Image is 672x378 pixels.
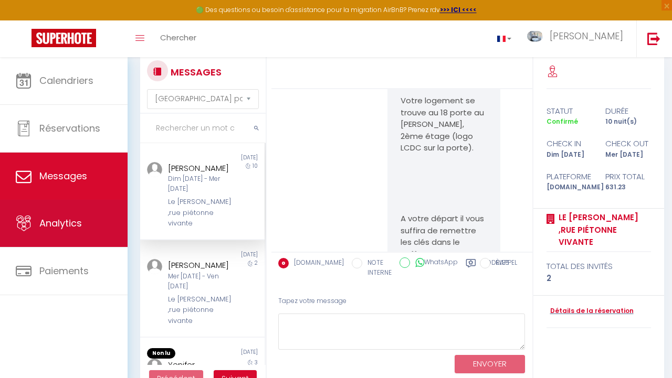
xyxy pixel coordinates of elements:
[202,348,264,359] div: [DATE]
[278,288,526,314] div: Tapez votre message
[253,162,258,170] span: 10
[598,117,658,127] div: 10 nuit(s)
[598,170,658,183] div: Prix total
[255,359,258,366] span: 3
[255,259,258,267] span: 2
[519,20,636,57] a: ... [PERSON_NAME]
[401,95,487,154] p: Votre logement se trouve au 18 porte au [PERSON_NAME], 2ème étage (logo LCDC sur la porte).
[410,257,458,269] label: WhatsApp
[555,211,652,249] a: Le [PERSON_NAME] ,rue piétonne vivante
[539,105,598,117] div: statut
[440,5,477,14] a: >>> ICI <<<<
[168,174,234,194] div: Dim [DATE] - Mer [DATE]
[598,105,658,117] div: durée
[539,137,598,150] div: check in
[647,32,660,45] img: logout
[598,182,658,192] div: 631.23
[202,154,264,162] div: [DATE]
[152,20,204,57] a: Chercher
[539,150,598,160] div: Dim [DATE]
[39,169,87,182] span: Messages
[362,258,392,278] label: NOTE INTERNE
[598,137,658,150] div: check out
[527,31,543,41] img: ...
[401,213,487,260] p: A votre départ il vous suffira de remettre les clés dans le coffre.
[202,251,264,259] div: [DATE]
[168,259,234,272] div: [PERSON_NAME]
[31,29,96,47] img: Super Booking
[539,182,598,192] div: [DOMAIN_NAME]
[547,272,652,285] div: 2
[39,264,89,277] span: Paiements
[289,258,344,269] label: [DOMAIN_NAME]
[547,117,578,126] span: Confirmé
[168,197,234,229] div: Le [PERSON_NAME] ,rue piétonne vivante
[168,272,234,291] div: Mer [DATE] - Ven [DATE]
[547,260,652,273] div: total des invités
[160,32,196,43] span: Chercher
[39,74,93,87] span: Calendriers
[168,60,222,84] h3: MESSAGES
[147,348,175,359] span: Non lu
[39,217,82,230] span: Analytics
[168,162,234,175] div: [PERSON_NAME]
[550,29,623,42] span: [PERSON_NAME]
[147,259,162,274] img: ...
[539,170,598,183] div: Plateforme
[140,114,266,143] input: Rechercher un mot clé
[39,122,100,135] span: Réservations
[147,359,162,374] img: ...
[490,258,517,269] label: RAPPEL
[598,150,658,160] div: Mer [DATE]
[168,294,234,326] div: Le [PERSON_NAME] ,rue piétonne vivante
[147,162,162,177] img: ...
[455,355,525,373] button: ENVOYER
[547,306,634,316] a: Détails de la réservation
